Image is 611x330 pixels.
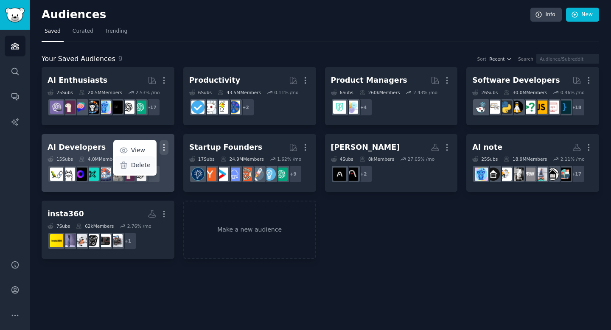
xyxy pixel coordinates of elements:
input: Audience/Subreddit [536,54,599,64]
span: 9 [118,55,123,63]
img: ChatGPT [275,168,288,181]
a: Trending [102,25,130,42]
img: PlaudNote [345,168,358,181]
img: ProductMgmt [333,101,346,114]
img: LocalLLaMA [62,101,75,114]
img: productivity [203,101,216,114]
img: ycombinator [203,168,216,181]
a: Product Managers6Subs260kMembers2.43% /mo+4ProductManagementProductMgmt [325,67,458,125]
div: 2.11 % /mo [561,156,585,162]
img: linux [510,101,524,114]
img: GummySearch logo [5,8,25,22]
div: 2.43 % /mo [413,89,437,95]
p: View [131,146,145,155]
a: View [115,141,155,159]
img: SaaS [227,168,240,181]
div: AI Developers [48,142,106,153]
span: Saved [45,28,61,35]
img: ProductManagement [345,101,358,114]
img: reactjs [475,101,488,114]
img: LLMDevs [86,168,99,181]
img: WorkFromHomeClub [558,168,571,181]
a: Curated [70,25,96,42]
div: + 1 [119,232,137,250]
div: 62k Members [76,223,114,229]
div: 25 Sub s [472,156,498,162]
div: 43.5M Members [218,89,261,95]
img: ChatGPT [133,101,146,114]
img: RemoteWorkFromHome [534,168,547,181]
img: startup [215,168,228,181]
a: New [566,8,599,22]
div: 7 Sub s [48,223,70,229]
a: [PERSON_NAME]4Subs8kMembers27.05% /mo+2PlaudNotePLAUDAI [325,134,458,192]
div: AI Enthusiasts [48,75,107,86]
div: [PERSON_NAME] [331,142,400,153]
img: WFH [546,168,559,181]
div: 6 Sub s [331,89,353,95]
img: AI_Agents [98,168,111,181]
div: 1.62 % /mo [277,156,301,162]
span: Trending [105,28,127,35]
div: Startup Founders [189,142,262,153]
a: Make a new audience [183,201,316,259]
a: Startup Founders17Subs24.9MMembers1.62% /mo+9ChatGPTEntrepreneurstartupsEntrepreneurRideAlongSaaS... [183,134,316,192]
a: AI note25Subs18.9MMembers2.11% /mo+17WorkFromHomeClubWFHRemoteWorkFromHomeremoteworkingRemoteWork... [466,134,599,192]
div: 8k Members [359,156,394,162]
img: artificial [475,168,488,181]
div: + 18 [567,98,585,116]
img: learnpython [487,101,500,114]
div: Sort [477,56,487,62]
img: EntrepreneurRideAlong [239,168,252,181]
a: Software Developers26Subs30.0MMembers0.46% /mo+18programmingwebdevjavascriptcscareerquestionslinu... [466,67,599,125]
img: 360Cameras [62,234,75,247]
div: Productivity [189,75,240,86]
div: 2.53 % /mo [135,89,160,95]
div: insta360 [48,209,84,219]
div: + 2 [237,98,255,116]
img: PLAUDAI [333,168,346,181]
img: ChatGPTPromptGenius [74,101,87,114]
img: Python [499,101,512,114]
img: Insta360Drones [86,234,99,247]
h2: Audiences [42,8,530,22]
img: Entrepreneurship [191,168,205,181]
img: OpenAI [121,101,135,114]
div: 260k Members [359,89,400,95]
div: + 4 [355,98,373,116]
img: webdev [546,101,559,114]
div: 2.76 % /mo [127,223,151,229]
button: Recent [489,56,512,62]
div: 30.0M Members [504,89,547,95]
div: 0.46 % /mo [561,89,585,95]
div: + 2 [355,165,373,183]
div: 27.05 % /mo [408,156,435,162]
img: startups [251,168,264,181]
img: ChatGPTPro [50,101,63,114]
img: RemoteWorkers [510,168,524,181]
div: 17 Sub s [189,156,215,162]
p: Delete [131,161,151,170]
img: cscareerquestions [522,101,535,114]
div: + 17 [143,98,160,116]
span: Curated [73,28,93,35]
div: + 17 [567,165,585,183]
img: ArtificialInteligence [109,101,123,114]
div: 4 Sub s [331,156,353,162]
div: 4.0M Members [79,156,119,162]
div: Search [518,56,533,62]
img: LangChain [50,168,63,181]
div: 15 Sub s [48,156,73,162]
div: 25 Sub s [48,89,73,95]
div: 6 Sub s [189,89,212,95]
span: Recent [489,56,504,62]
img: remoteworking [522,168,535,181]
a: AI Enthusiasts25Subs20.5MMembers2.53% /mo+17ChatGPTOpenAIArtificialInteligenceartificialaiArtChat... [42,67,174,125]
img: RemoteJobs [499,168,512,181]
div: AI note [472,142,502,153]
div: 18.9M Members [504,156,547,162]
a: AI DevelopersViewDelete15Subs4.0MMembers3.28% /mo+7OpenAILocalLLaMAChatGPTCodingAI_AgentsLLMDevsL... [42,134,174,192]
a: Saved [42,25,64,42]
div: 0.11 % /mo [275,89,299,95]
img: selfhosted [487,168,500,181]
